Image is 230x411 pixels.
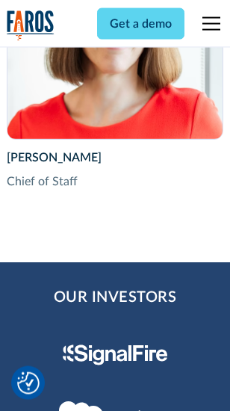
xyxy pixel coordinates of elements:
a: home [7,10,55,41]
div: menu [193,6,223,42]
div: [PERSON_NAME] [7,149,223,167]
a: Get a demo [97,8,184,40]
button: Cookie Settings [17,372,40,395]
img: Logo of the analytics and reporting company Faros. [7,10,55,41]
img: Signal Fire Logo [63,344,168,365]
img: Revisit consent button [17,372,40,395]
h2: Our Investors [54,286,177,309]
div: Chief of Staff [7,173,223,191]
